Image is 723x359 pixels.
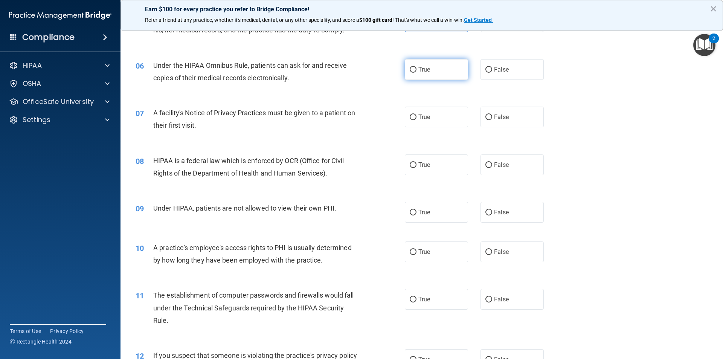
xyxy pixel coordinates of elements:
[418,66,430,73] span: True
[9,8,111,23] img: PMB logo
[464,17,493,23] a: Get Started
[494,296,509,303] span: False
[153,109,355,129] span: A facility's Notice of Privacy Practices must be given to a patient on their first visit.
[494,248,509,255] span: False
[494,66,509,73] span: False
[136,61,144,70] span: 06
[418,161,430,168] span: True
[712,38,715,48] div: 2
[494,161,509,168] span: False
[410,210,416,215] input: True
[153,61,347,82] span: Under the HIPAA Omnibus Rule, patients can ask for and receive copies of their medical records el...
[153,244,352,264] span: A practice's employee's access rights to PHI is usually determined by how long they have been emp...
[10,327,41,335] a: Terms of Use
[9,61,110,70] a: HIPAA
[485,67,492,73] input: False
[153,291,354,324] span: The establishment of computer passwords and firewalls would fall under the Technical Safeguards r...
[136,157,144,166] span: 08
[494,209,509,216] span: False
[10,338,72,345] span: Ⓒ Rectangle Health 2024
[9,79,110,88] a: OSHA
[23,61,42,70] p: HIPAA
[23,79,41,88] p: OSHA
[145,6,699,13] p: Earn $100 for every practice you refer to Bridge Compliance!
[136,204,144,213] span: 09
[418,209,430,216] span: True
[410,249,416,255] input: True
[136,244,144,253] span: 10
[410,67,416,73] input: True
[9,97,110,106] a: OfficeSafe University
[418,248,430,255] span: True
[485,210,492,215] input: False
[23,115,50,124] p: Settings
[153,157,344,177] span: HIPAA is a federal law which is enforced by OCR (Office for Civil Rights of the Department of Hea...
[23,97,94,106] p: OfficeSafe University
[22,32,75,43] h4: Compliance
[392,17,464,23] span: ! That's what we call a win-win.
[145,17,359,23] span: Refer a friend at any practice, whether it's medical, dental, or any other speciality, and score a
[153,204,336,212] span: Under HIPAA, patients are not allowed to view their own PHI.
[50,327,84,335] a: Privacy Policy
[410,162,416,168] input: True
[9,115,110,124] a: Settings
[494,113,509,121] span: False
[485,162,492,168] input: False
[710,3,717,15] button: Close
[485,297,492,302] input: False
[464,17,492,23] strong: Get Started
[418,296,430,303] span: True
[418,113,430,121] span: True
[485,115,492,120] input: False
[410,297,416,302] input: True
[485,249,492,255] input: False
[136,291,144,300] span: 11
[359,17,392,23] strong: $100 gift card
[136,109,144,118] span: 07
[410,115,416,120] input: True
[693,34,715,56] button: Open Resource Center, 2 new notifications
